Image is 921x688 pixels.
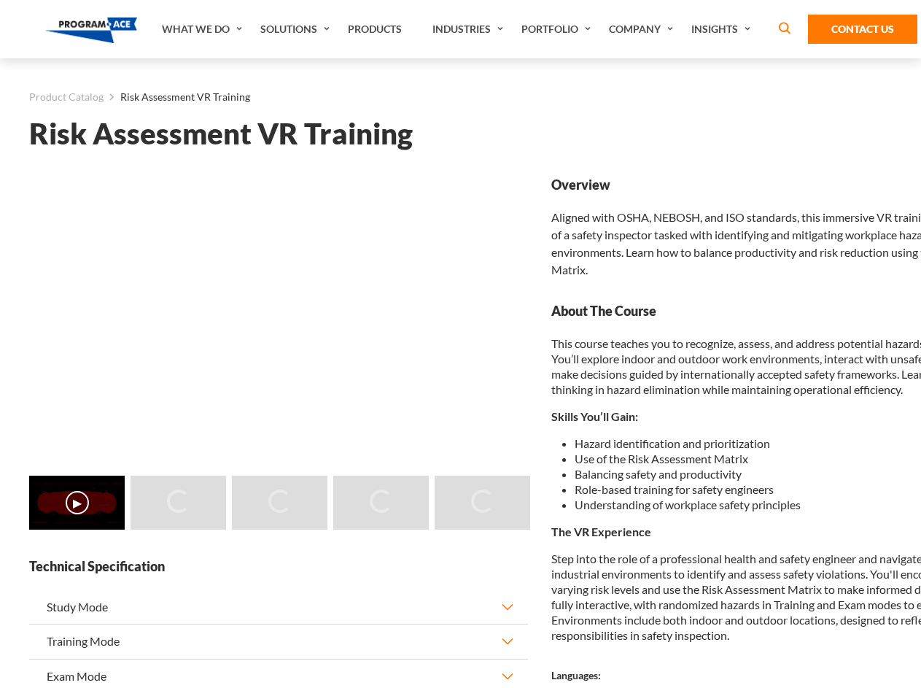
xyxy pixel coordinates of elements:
[29,176,528,457] iframe: Risk Assessment VR Training - Video 0
[808,15,917,44] a: Contact Us
[104,88,250,107] li: Risk Assessment VR Training
[45,18,138,43] img: Program-Ace
[551,669,601,681] strong: Languages:
[66,491,89,514] button: ▶
[29,625,528,658] button: Training Mode
[29,476,125,530] img: Risk Assessment VR Training - Video 0
[29,590,528,624] button: Study Mode
[29,557,528,576] strong: Technical Specification
[29,88,104,107] a: Product Catalog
